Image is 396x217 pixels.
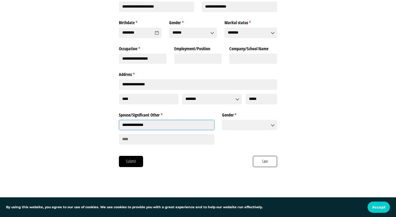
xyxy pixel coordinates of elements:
[222,110,277,118] label: Gender
[262,158,269,165] span: Save
[6,205,263,210] p: By using this website, you agree to our use of cookies. We use cookies to provide you with a grea...
[229,44,277,51] label: Company/​School Name
[126,158,136,165] span: Submit
[119,18,162,26] label: Birthdate
[119,110,214,118] legend: Spouse/​Significant Other
[119,44,167,51] label: Occupation
[253,156,277,167] button: Save
[246,94,277,104] input: Zip Code
[119,120,214,130] input: First
[169,18,217,26] label: Gender
[224,18,277,26] label: Marital status
[368,202,390,213] button: Accept
[119,79,277,90] input: Address Line 1
[174,44,222,51] label: Employment/​Position
[119,156,143,167] button: Submit
[372,205,385,209] span: Accept
[119,134,214,145] input: Last
[119,94,178,104] input: City
[182,94,242,104] input: State
[119,70,277,77] legend: Address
